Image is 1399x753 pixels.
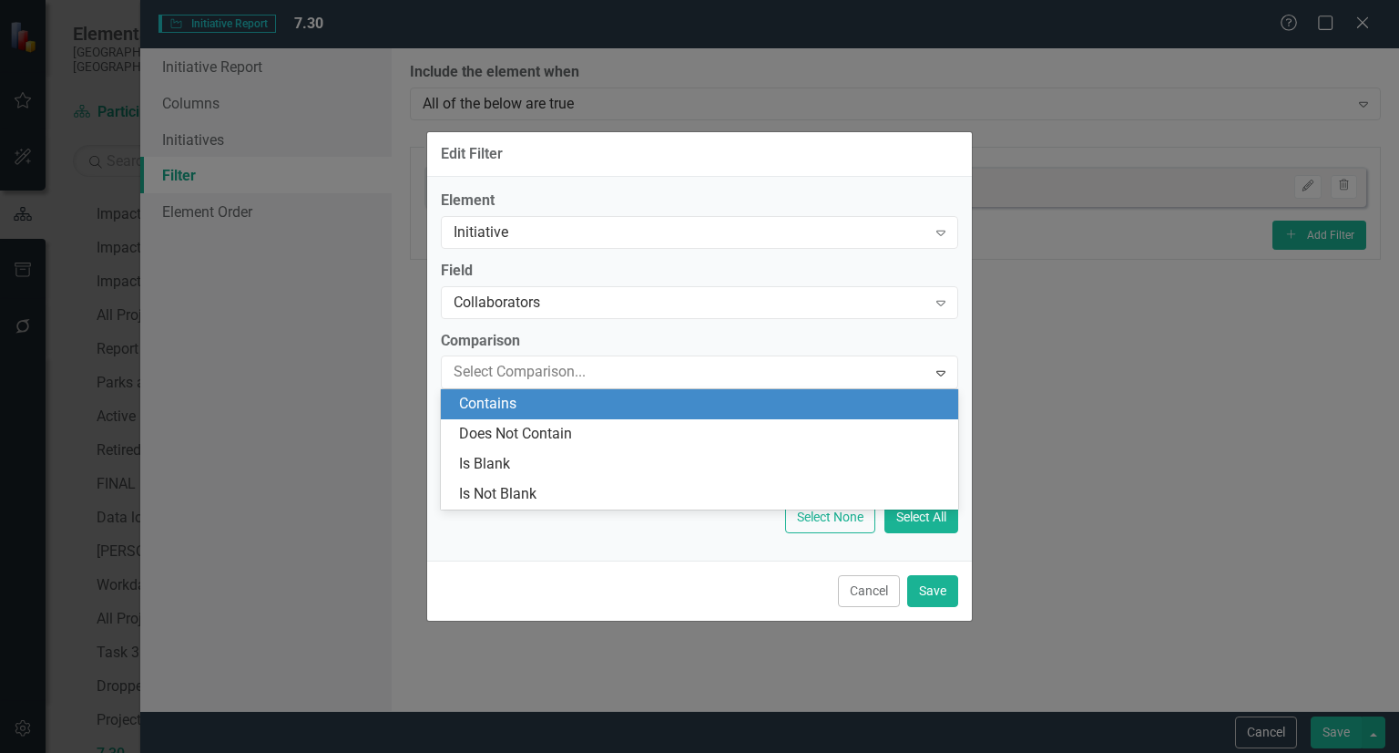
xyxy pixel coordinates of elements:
label: Element [441,191,958,211]
button: Cancel [838,575,900,607]
div: Initiative [454,222,926,242]
button: Save [907,575,958,607]
label: Field [441,261,958,282]
div: Edit Filter [441,146,503,162]
label: Comparison [441,331,958,352]
div: Does Not Contain [459,424,947,445]
button: Select None [785,501,875,533]
div: Is Blank [459,454,947,475]
div: Collaborators [454,292,926,313]
div: Is Not Blank [459,484,947,505]
div: Contains [459,394,947,415]
button: Select All [884,501,958,533]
